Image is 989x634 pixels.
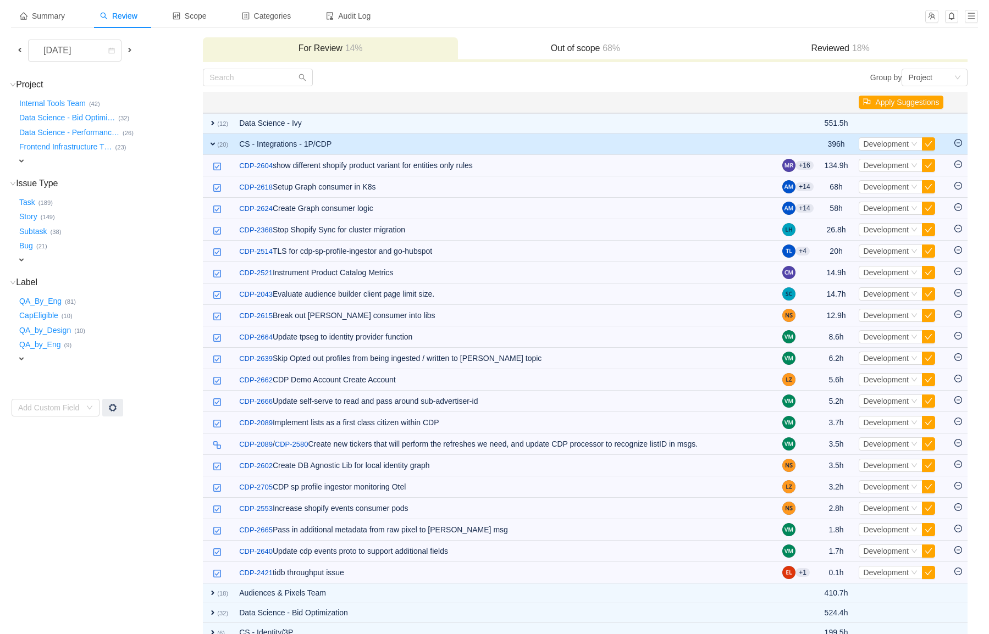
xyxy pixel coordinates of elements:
button: icon: check [922,266,935,279]
button: icon: check [922,437,935,451]
i: icon: control [173,12,180,20]
small: (32) [217,610,228,616]
td: 58h [819,198,854,219]
td: 26.8h [819,219,854,241]
img: 10318 [213,505,222,514]
span: Development [863,482,909,491]
span: expand [17,157,26,165]
span: 14% [342,43,363,53]
img: 10318 [213,333,222,342]
i: icon: calendar [108,47,115,55]
a: CDP-2666 [239,396,273,407]
img: 10318 [213,526,222,535]
h3: Out of scope [463,43,708,54]
img: 10318 [213,569,222,578]
i: icon: down [10,82,16,88]
i: icon: down [10,280,16,286]
span: Development [863,290,909,298]
td: Create DB Agnostic Lib for local identity graph [234,455,777,476]
img: SC [782,287,795,301]
td: tidb throughput issue [234,562,777,583]
td: 396h [819,134,854,155]
span: Review [100,12,137,20]
img: VR [782,394,795,408]
button: Frontend Infrastructure T… [17,138,115,156]
i: icon: minus-circle [954,503,962,511]
img: VR [782,352,795,365]
small: (42) [89,101,100,107]
span: Categories [242,12,291,20]
button: Bug [17,237,36,255]
a: CDP-2043 [239,289,273,300]
small: (12) [217,120,228,127]
i: icon: down [911,141,918,148]
a: CDP-2553 [239,503,273,514]
td: 551.5h [819,113,854,134]
i: icon: down [10,181,16,187]
td: Setup Graph consumer in K8s [234,176,777,198]
i: icon: minus-circle [954,203,962,211]
a: CDP-2368 [239,225,273,236]
td: Data Science - Ivy [234,113,777,134]
h3: Project [17,79,202,90]
span: / [239,440,275,448]
button: icon: check [922,480,935,493]
span: Development [863,375,909,384]
i: icon: minus-circle [954,439,962,447]
td: 410.7h [819,583,854,603]
aui-badge: +1 [795,568,810,577]
td: 68h [819,176,854,198]
input: Search [203,69,313,86]
td: Create Graph consumer logic [234,198,777,219]
td: Stop Shopify Sync for cluster migration [234,219,777,241]
td: 3.5h [819,433,854,455]
button: icon: check [922,502,935,515]
span: Development [863,311,909,320]
td: 8.6h [819,326,854,348]
img: LZ [782,480,795,493]
span: Development [863,418,909,427]
button: icon: check [922,352,935,365]
td: Instrument Product Catalog Metrics [234,262,777,283]
img: 10318 [213,355,222,364]
button: Internal Tools Team [17,94,89,112]
img: LH [782,223,795,236]
i: icon: down [911,312,918,320]
span: expand [208,588,217,597]
small: (10) [62,313,73,319]
button: icon: check [922,330,935,343]
i: icon: minus-circle [954,396,962,404]
button: icon: check [922,244,935,258]
i: icon: down [911,205,918,213]
a: CDP-2089 [239,418,273,429]
img: LZ [782,373,795,386]
span: expand [208,140,217,148]
a: CDP-2662 [239,375,273,386]
span: Development [863,568,909,577]
span: Development [863,268,909,277]
div: [DATE] [35,40,82,61]
td: Audiences & Pixels Team [234,583,777,603]
a: CDP-2580 [275,439,308,450]
i: icon: down [911,376,918,384]
i: icon: minus-circle [954,375,962,382]
button: icon: check [922,137,935,151]
td: show different shopify product variant for entities only rules [234,155,777,176]
td: 5.2h [819,391,854,412]
button: icon: bell [945,10,958,23]
button: CapEligible [17,307,62,325]
small: (18) [217,590,228,597]
td: 14.9h [819,262,854,283]
i: icon: minus-circle [954,310,962,318]
td: 1.7h [819,541,854,562]
a: CDP-2089 [239,439,273,450]
span: Development [863,547,909,555]
img: 10318 [213,248,222,257]
div: Add Custom Field [18,402,81,413]
i: icon: down [911,226,918,234]
td: 3.7h [819,412,854,433]
small: (149) [41,214,55,220]
img: 10318 [213,548,222,557]
aui-badge: +16 [795,161,813,170]
button: icon: flagApply Suggestions [859,96,943,109]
